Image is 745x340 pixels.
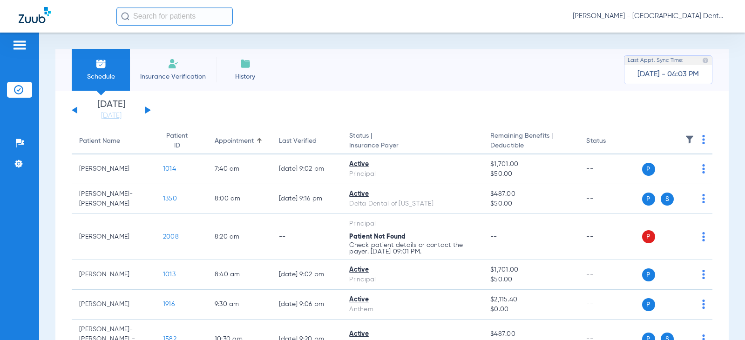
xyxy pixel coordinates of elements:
td: 8:40 AM [207,260,271,290]
span: S [661,193,674,206]
span: P [642,268,655,281]
td: [DATE] 9:06 PM [271,290,342,320]
img: last sync help info [702,57,709,64]
span: $487.00 [490,189,571,199]
span: 1350 [163,195,177,202]
img: filter.svg [685,135,694,144]
div: Patient Name [79,136,120,146]
img: hamburger-icon [12,40,27,51]
span: 1014 [163,166,176,172]
img: Manual Insurance Verification [168,58,179,69]
span: Deductible [490,141,571,151]
div: Principal [349,219,475,229]
img: group-dot-blue.svg [702,135,705,144]
div: Appointment [215,136,264,146]
li: [DATE] [83,100,139,120]
span: [PERSON_NAME] - [GEOGRAPHIC_DATA] Dental Care [573,12,726,21]
img: group-dot-blue.svg [702,194,705,203]
span: Schedule [79,72,123,81]
span: 1013 [163,271,176,278]
img: Schedule [95,58,107,69]
td: [DATE] 9:16 PM [271,184,342,214]
span: -- [490,233,497,240]
span: 1916 [163,301,175,307]
div: Last Verified [279,136,335,146]
div: Principal [349,275,475,285]
th: Status | [342,128,483,154]
td: [DATE] 9:02 PM [271,260,342,290]
div: Patient ID [163,131,191,151]
div: Patient Name [79,136,148,146]
span: Insurance Payer [349,141,475,151]
td: [PERSON_NAME]-[PERSON_NAME] [72,184,156,214]
p: Check patient details or contact the payer. [DATE] 09:01 PM. [349,242,475,255]
td: -- [579,290,642,320]
img: Search Icon [121,12,129,20]
span: $1,701.00 [490,265,571,275]
div: Principal [349,169,475,179]
div: Patient ID [163,131,200,151]
span: [DATE] - 04:03 PM [637,70,699,79]
td: [DATE] 9:02 PM [271,154,342,184]
img: group-dot-blue.svg [702,270,705,279]
td: 7:40 AM [207,154,271,184]
td: 8:20 AM [207,214,271,260]
img: group-dot-blue.svg [702,232,705,241]
div: Active [349,189,475,199]
span: $487.00 [490,329,571,339]
span: Last Appt. Sync Time: [628,56,684,65]
div: Active [349,295,475,305]
img: History [240,58,251,69]
td: -- [579,154,642,184]
td: [PERSON_NAME] [72,154,156,184]
span: P [642,298,655,311]
span: P [642,163,655,176]
span: Insurance Verification [137,72,209,81]
img: Zuub Logo [19,7,51,23]
span: $0.00 [490,305,571,314]
span: $50.00 [490,169,571,179]
div: Last Verified [279,136,317,146]
span: P [642,230,655,243]
span: Patient Not Found [349,233,406,240]
div: Active [349,160,475,169]
span: $50.00 [490,199,571,209]
span: $2,115.40 [490,295,571,305]
td: [PERSON_NAME] [72,214,156,260]
img: group-dot-blue.svg [702,300,705,309]
a: [DATE] [83,111,139,120]
td: -- [579,184,642,214]
th: Status [579,128,642,154]
img: group-dot-blue.svg [702,164,705,173]
div: Appointment [215,136,254,146]
th: Remaining Benefits | [483,128,579,154]
span: 2008 [163,233,179,240]
span: $1,701.00 [490,160,571,169]
span: P [642,193,655,206]
td: 9:30 AM [207,290,271,320]
div: Active [349,265,475,275]
td: -- [271,214,342,260]
td: 8:00 AM [207,184,271,214]
div: Anthem [349,305,475,314]
input: Search for patients [116,7,233,26]
td: [PERSON_NAME] [72,290,156,320]
div: Delta Dental of [US_STATE] [349,199,475,209]
span: History [223,72,267,81]
td: -- [579,260,642,290]
span: $50.00 [490,275,571,285]
div: Active [349,329,475,339]
td: [PERSON_NAME] [72,260,156,290]
td: -- [579,214,642,260]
